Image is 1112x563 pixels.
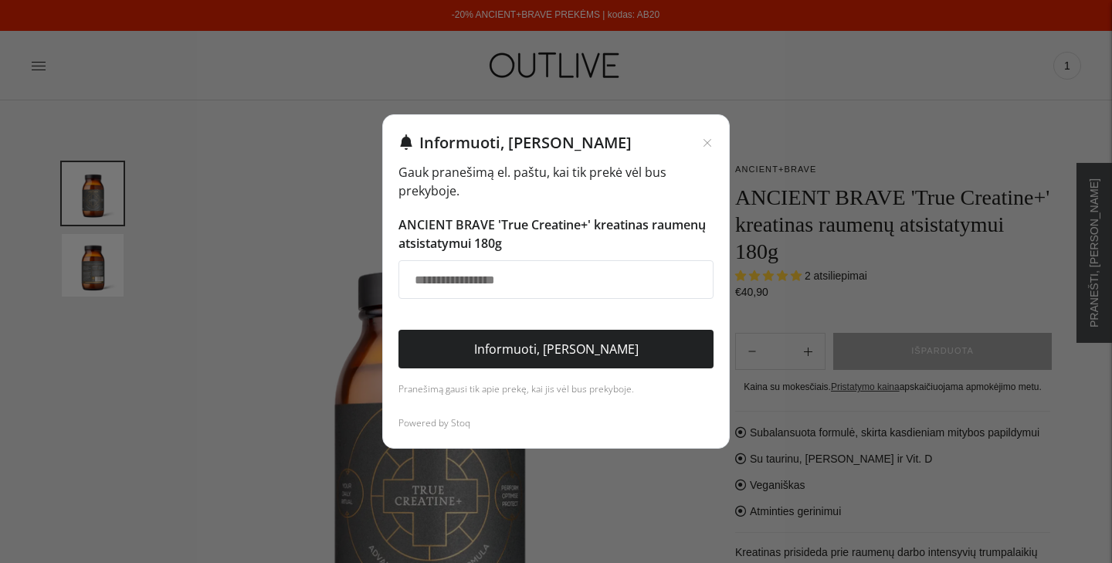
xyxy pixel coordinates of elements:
[398,380,714,399] div: Pranešimą gausi tik apie prekę, kai jis vėl bus prekyboje.
[419,131,632,154] h2: Informuoti, [PERSON_NAME]
[398,134,414,150] img: Notification bell icon
[398,330,714,368] button: Informuoti, [PERSON_NAME]
[398,163,714,200] p: Gauk pranešimą el. paštu, kai tik prekė vėl bus prekyboje.
[398,416,470,429] a: Powered by Stoq
[701,137,714,149] button: Close modal
[398,215,714,253] p: ANCIENT BRAVE 'True Creatine+' kreatinas raumenų atsistatymui 180g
